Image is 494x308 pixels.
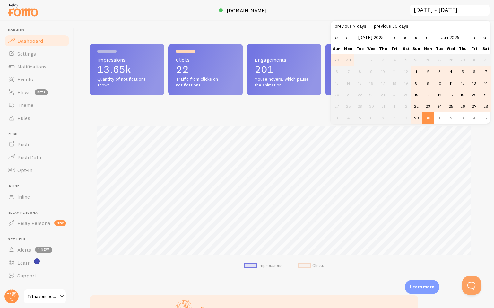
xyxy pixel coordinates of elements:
a: Notifications [4,60,70,73]
a: 2025 [449,34,459,40]
span: Relay Persona [17,220,50,226]
span: previous 7 days [335,23,374,29]
th: Fri [389,43,400,54]
td: 6/2/2025 [422,66,434,77]
td: 7/22/2025 [354,89,366,101]
td: 6/18/2025 [445,89,457,101]
td: 7/20/2025 [331,89,342,101]
td: 6/22/2025 [411,101,422,112]
td: 6/21/2025 [480,89,491,101]
th: Thu [457,43,468,54]
td: 5/25/2025 [411,54,422,66]
td: 7/21/2025 [342,89,354,101]
div: Learn more [405,280,439,294]
a: « [331,32,342,43]
th: Sat [480,43,491,54]
a: ‹ [342,32,351,43]
td: 6/28/2025 [480,101,491,112]
th: Thu [377,43,389,54]
td: 7/3/2025 [457,112,468,124]
span: Push Data [17,154,41,160]
a: Alerts 1 new [4,243,70,256]
span: 17thavenuedesigns [28,293,58,300]
a: Events [4,73,70,86]
span: Alerts [17,247,31,253]
th: Sun [331,43,342,54]
td: 8/8/2025 [389,112,400,124]
a: Jun [441,34,448,40]
td: 7/14/2025 [342,77,354,89]
td: 7/25/2025 [389,89,400,101]
td: 7/4/2025 [389,54,400,66]
th: Sun [411,43,422,54]
td: 6/1/2025 [411,66,422,77]
span: Flows [17,89,31,95]
span: Inline [8,184,70,188]
td: 7/15/2025 [354,77,366,89]
td: 5/30/2025 [468,54,480,66]
p: 13.65k [97,64,157,75]
td: 6/14/2025 [480,77,491,89]
span: previous 30 days [374,23,408,29]
li: Impressions [244,263,282,268]
td: 6/30/2025 [342,54,354,66]
a: » [479,32,490,43]
span: Mouse hovers, which pause the animation [255,77,314,88]
td: 7/11/2025 [389,66,400,77]
a: Learn [4,256,70,269]
span: Dashboard [17,38,43,44]
span: Pop-ups [8,28,70,32]
td: 6/8/2025 [411,77,422,89]
li: Clicks [298,263,324,268]
td: 6/25/2025 [445,101,457,112]
td: 6/27/2025 [468,101,480,112]
td: 7/7/2025 [342,66,354,77]
svg: <p>Watch New Feature Tutorials!</p> [34,258,40,264]
a: › [390,32,400,43]
a: Rules [4,112,70,124]
th: Tue [434,43,445,54]
th: Sat [400,43,412,54]
td: 7/5/2025 [400,54,412,66]
th: Mon [422,43,434,54]
th: Mon [342,43,354,54]
a: Theme [4,99,70,112]
td: 7/26/2025 [400,89,412,101]
a: [DATE] [358,34,372,40]
td: 6/11/2025 [445,77,457,89]
td: 7/16/2025 [366,77,377,89]
td: 5/26/2025 [422,54,434,66]
a: Dashboard [4,34,70,47]
p: 201 [255,64,314,75]
td: 7/17/2025 [377,77,389,89]
span: Push [8,132,70,136]
td: 6/23/2025 [422,101,434,112]
td: 6/10/2025 [434,77,445,89]
span: Support [17,272,36,279]
span: Inline [17,194,30,200]
p: 22 [176,64,235,75]
a: Opt-In [4,164,70,177]
a: 2025 [374,34,384,40]
th: Tue [354,43,366,54]
a: 17thavenuedesigns [23,289,66,304]
th: Wed [366,43,377,54]
td: 6/24/2025 [434,101,445,112]
td: 8/1/2025 [389,101,400,112]
span: Impressions [97,57,157,62]
a: Settings [4,47,70,60]
iframe: Help Scout Beacon - Open [462,276,481,295]
td: 6/17/2025 [434,89,445,101]
td: 7/23/2025 [366,89,377,101]
span: 1 new [35,247,52,253]
td: 7/1/2025 [434,112,445,124]
span: Settings [17,50,36,57]
td: 6/13/2025 [468,77,480,89]
td: 7/3/2025 [377,54,389,66]
td: 7/19/2025 [400,77,412,89]
td: 7/31/2025 [377,101,389,112]
td: 6/29/2025 [411,112,422,124]
span: Get Help [8,237,70,241]
span: Traffic from clicks on notifications [176,77,235,88]
td: 6/29/2025 [331,54,342,66]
